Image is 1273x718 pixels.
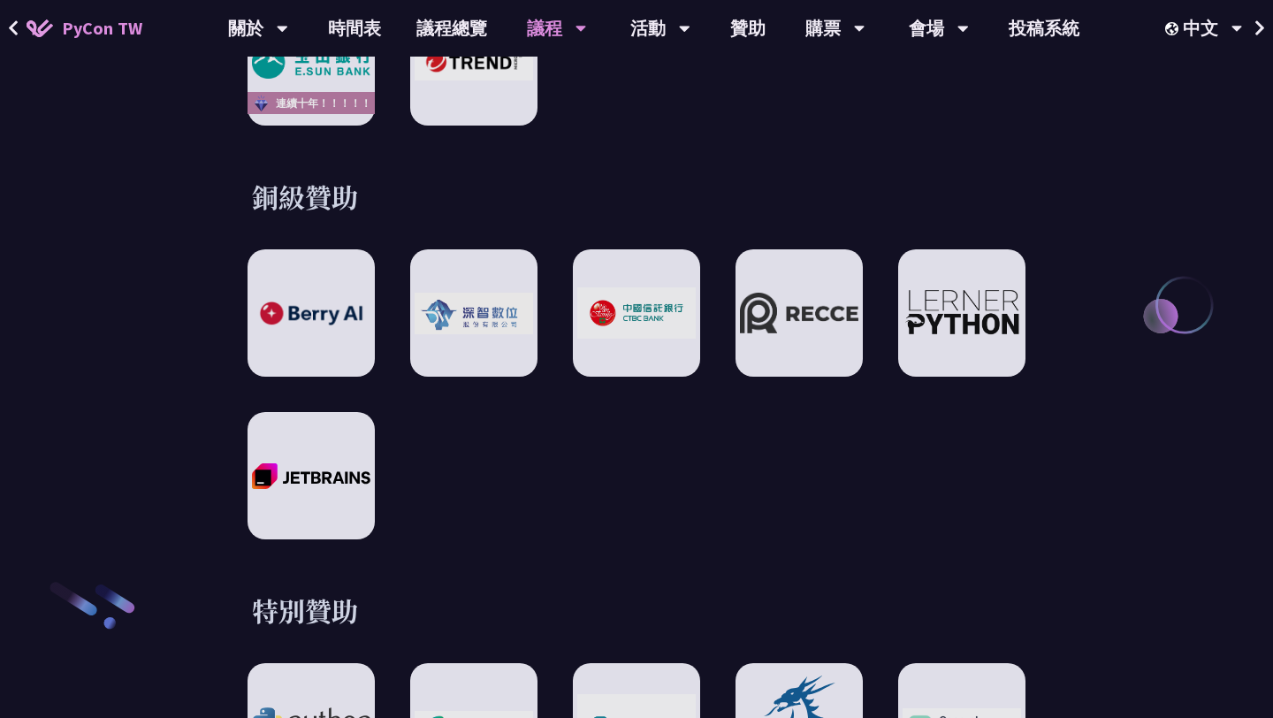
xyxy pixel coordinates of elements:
[27,19,53,37] img: Home icon of PyCon TW 2025
[415,43,533,80] img: 趨勢科技 Trend Micro
[740,293,858,333] img: Recce | join us
[415,293,533,334] img: 深智數位
[1165,22,1183,35] img: Locale Icon
[248,92,375,114] div: 連續十年！！！！！
[9,6,160,50] a: PyCon TW
[903,288,1021,338] img: LernerPython
[252,179,1021,214] h3: 銅級贊助
[252,592,1021,628] h3: 特別贊助
[252,297,370,330] img: Berry AI
[252,46,370,79] img: E.SUN Commercial Bank
[251,93,271,114] img: sponsor-logo-diamond
[62,15,142,42] span: PyCon TW
[577,287,696,339] img: CTBC Bank
[252,463,370,489] img: JetBrains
